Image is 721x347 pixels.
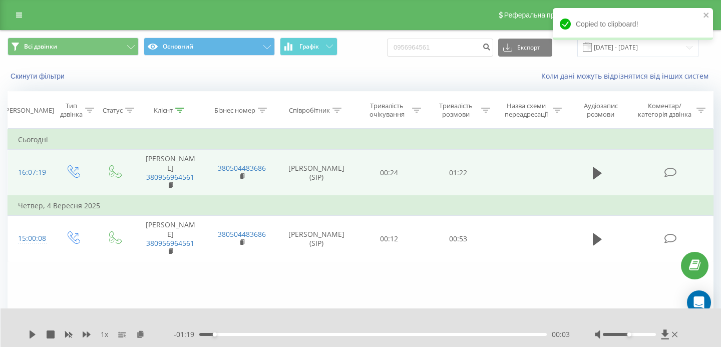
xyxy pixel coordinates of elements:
span: 00:03 [552,329,570,339]
a: 380504483686 [218,229,266,239]
div: Open Intercom Messenger [687,290,711,314]
a: Коли дані можуть відрізнятися вiд інших систем [541,71,713,81]
button: Скинути фільтри [8,72,70,81]
td: [PERSON_NAME] (SIP) [278,216,355,262]
input: Пошук за номером [387,39,493,57]
td: 00:24 [355,150,424,196]
a: 380956964561 [146,172,194,182]
button: Всі дзвінки [8,38,139,56]
td: 01:22 [424,150,493,196]
div: Тривалість очікування [364,102,410,119]
div: Коментар/категорія дзвінка [635,102,694,119]
div: Аудіозапис розмови [573,102,628,119]
button: Експорт [498,39,552,57]
button: Основний [144,38,275,56]
td: 00:53 [424,216,493,262]
td: Сьогодні [8,130,713,150]
div: Назва схеми переадресації [502,102,550,119]
div: Статус [103,106,123,115]
td: [PERSON_NAME] [135,216,206,262]
div: 16:07:19 [18,163,42,182]
div: Клієнт [154,106,173,115]
div: Accessibility label [213,332,217,336]
div: Copied to clipboard! [553,8,713,40]
span: Реферальна програма [504,11,578,19]
button: close [703,11,710,21]
div: Бізнес номер [214,106,255,115]
td: [PERSON_NAME] (SIP) [278,150,355,196]
div: Співробітник [289,106,330,115]
span: Всі дзвінки [24,43,57,51]
span: - 01:19 [174,329,199,339]
div: [PERSON_NAME] [4,106,54,115]
div: Тип дзвінка [60,102,83,119]
td: [PERSON_NAME] [135,150,206,196]
a: 380956964561 [146,238,194,248]
a: 380504483686 [218,163,266,173]
span: 1 x [101,329,108,339]
button: Графік [280,38,337,56]
div: Тривалість розмови [433,102,479,119]
div: 15:00:08 [18,229,42,248]
td: Четвер, 4 Вересня 2025 [8,196,713,216]
td: 00:12 [355,216,424,262]
span: Графік [299,43,319,50]
div: Accessibility label [627,332,631,336]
